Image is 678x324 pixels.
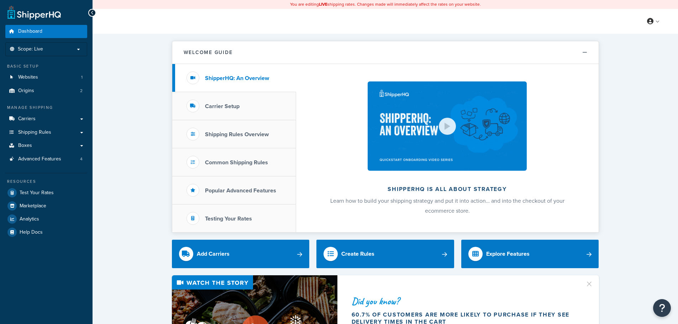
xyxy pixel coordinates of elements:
[461,240,599,268] a: Explore Features
[172,240,310,268] a: Add Carriers
[5,71,87,84] a: Websites1
[18,46,43,52] span: Scope: Live
[205,103,240,110] h3: Carrier Setup
[172,41,599,64] button: Welcome Guide
[5,25,87,38] a: Dashboard
[341,249,374,259] div: Create Rules
[5,112,87,126] a: Carriers
[205,75,269,81] h3: ShipperHQ: An Overview
[653,299,671,317] button: Open Resource Center
[184,50,233,55] h2: Welcome Guide
[5,213,87,225] a: Analytics
[18,88,34,94] span: Origins
[368,81,526,171] img: ShipperHQ is all about strategy
[81,74,83,80] span: 1
[5,153,87,166] a: Advanced Features4
[5,105,87,111] div: Manage Shipping
[18,116,36,122] span: Carriers
[18,143,32,149] span: Boxes
[18,156,61,162] span: Advanced Features
[5,71,87,84] li: Websites
[197,249,230,259] div: Add Carriers
[205,159,268,166] h3: Common Shipping Rules
[5,139,87,152] a: Boxes
[5,84,87,97] li: Origins
[20,190,54,196] span: Test Your Rates
[5,126,87,139] a: Shipping Rules
[205,131,269,138] h3: Shipping Rules Overview
[80,88,83,94] span: 2
[20,229,43,235] span: Help Docs
[5,153,87,166] li: Advanced Features
[205,187,276,194] h3: Popular Advanced Features
[5,226,87,239] a: Help Docs
[80,156,83,162] span: 4
[315,186,580,192] h2: ShipperHQ is all about strategy
[352,296,577,306] div: Did you know?
[316,240,454,268] a: Create Rules
[205,216,252,222] h3: Testing Your Rates
[20,216,39,222] span: Analytics
[330,197,564,215] span: Learn how to build your shipping strategy and put it into action… and into the checkout of your e...
[5,179,87,185] div: Resources
[18,28,42,34] span: Dashboard
[18,74,38,80] span: Websites
[20,203,46,209] span: Marketplace
[5,84,87,97] a: Origins2
[319,1,327,7] b: LIVE
[5,186,87,199] a: Test Your Rates
[18,129,51,136] span: Shipping Rules
[5,63,87,69] div: Basic Setup
[5,200,87,212] a: Marketplace
[486,249,530,259] div: Explore Features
